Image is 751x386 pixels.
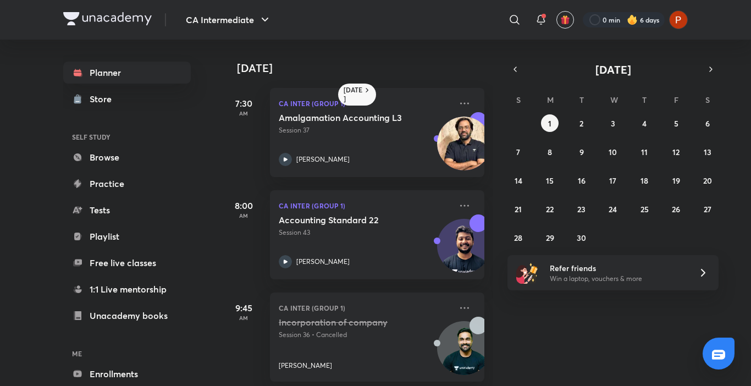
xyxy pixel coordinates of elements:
h4: [DATE] [237,62,495,75]
button: September 1, 2025 [541,114,559,132]
button: September 5, 2025 [667,114,685,132]
p: CA Inter (Group 1) [279,97,451,110]
button: September 30, 2025 [573,229,590,246]
button: September 19, 2025 [667,172,685,189]
abbr: September 22, 2025 [546,204,554,214]
abbr: September 26, 2025 [672,204,680,214]
button: September 15, 2025 [541,172,559,189]
abbr: September 14, 2025 [515,175,522,186]
abbr: September 15, 2025 [546,175,554,186]
h5: 7:30 [222,97,266,110]
abbr: September 19, 2025 [672,175,680,186]
button: September 26, 2025 [667,200,685,218]
a: Playlist [63,225,191,247]
abbr: September 23, 2025 [577,204,586,214]
button: September 28, 2025 [510,229,527,246]
button: September 13, 2025 [699,143,716,161]
button: September 4, 2025 [636,114,653,132]
button: September 14, 2025 [510,172,527,189]
p: AM [222,212,266,219]
abbr: September 18, 2025 [640,175,648,186]
abbr: September 11, 2025 [641,147,648,157]
abbr: Sunday [516,95,521,105]
abbr: September 20, 2025 [703,175,712,186]
abbr: September 4, 2025 [642,118,647,129]
abbr: September 17, 2025 [609,175,616,186]
a: Planner [63,62,191,84]
abbr: September 30, 2025 [577,233,586,243]
p: AM [222,110,266,117]
button: September 3, 2025 [604,114,622,132]
p: CA Inter (Group 1) [279,301,451,315]
a: Browse [63,146,191,168]
h6: SELF STUDY [63,128,191,146]
button: September 21, 2025 [510,200,527,218]
h5: Accounting Standard 22 [279,214,416,225]
abbr: September 9, 2025 [579,147,584,157]
span: [DATE] [595,62,631,77]
button: September 24, 2025 [604,200,622,218]
abbr: September 28, 2025 [514,233,522,243]
h5: 9:45 [222,301,266,315]
button: September 10, 2025 [604,143,622,161]
a: Tests [63,199,191,221]
button: September 29, 2025 [541,229,559,246]
abbr: September 25, 2025 [640,204,649,214]
h5: 8:00 [222,199,266,212]
a: Practice [63,173,191,195]
img: Avatar [438,225,490,278]
abbr: September 6, 2025 [705,118,710,129]
a: Enrollments [63,363,191,385]
abbr: September 7, 2025 [516,147,520,157]
abbr: September 29, 2025 [546,233,554,243]
button: September 22, 2025 [541,200,559,218]
a: Free live classes [63,252,191,274]
abbr: September 13, 2025 [704,147,711,157]
button: September 20, 2025 [699,172,716,189]
button: September 17, 2025 [604,172,622,189]
button: September 25, 2025 [636,200,653,218]
p: [PERSON_NAME] [279,361,332,371]
abbr: September 27, 2025 [704,204,711,214]
img: streak [627,14,638,25]
p: Session 43 [279,228,451,238]
abbr: September 12, 2025 [672,147,680,157]
button: September 16, 2025 [573,172,590,189]
abbr: September 10, 2025 [609,147,617,157]
button: CA Intermediate [179,9,278,31]
abbr: September 24, 2025 [609,204,617,214]
button: September 9, 2025 [573,143,590,161]
p: CA Inter (Group 1) [279,199,451,212]
a: Company Logo [63,12,152,28]
button: September 18, 2025 [636,172,653,189]
button: September 2, 2025 [573,114,590,132]
button: September 27, 2025 [699,200,716,218]
h6: [DATE] [344,86,363,103]
p: AM [222,315,266,321]
a: 1:1 Live mentorship [63,278,191,300]
abbr: Monday [547,95,554,105]
abbr: September 16, 2025 [578,175,586,186]
p: Session 37 [279,125,451,135]
a: Unacademy books [63,305,191,327]
p: [PERSON_NAME] [296,257,350,267]
button: September 11, 2025 [636,143,653,161]
abbr: Thursday [642,95,647,105]
button: September 8, 2025 [541,143,559,161]
abbr: September 2, 2025 [579,118,583,129]
abbr: September 3, 2025 [611,118,615,129]
img: Company Logo [63,12,152,25]
abbr: September 5, 2025 [674,118,678,129]
p: Session 36 • Cancelled [279,330,451,340]
abbr: Wednesday [610,95,618,105]
img: avatar [560,15,570,25]
button: [DATE] [523,62,703,77]
button: September 23, 2025 [573,200,590,218]
p: [PERSON_NAME] [296,155,350,164]
abbr: September 1, 2025 [548,118,551,129]
button: September 12, 2025 [667,143,685,161]
h5: Incorporation of company [279,317,416,328]
abbr: Tuesday [579,95,584,105]
button: September 6, 2025 [699,114,716,132]
img: Palak [669,10,688,29]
